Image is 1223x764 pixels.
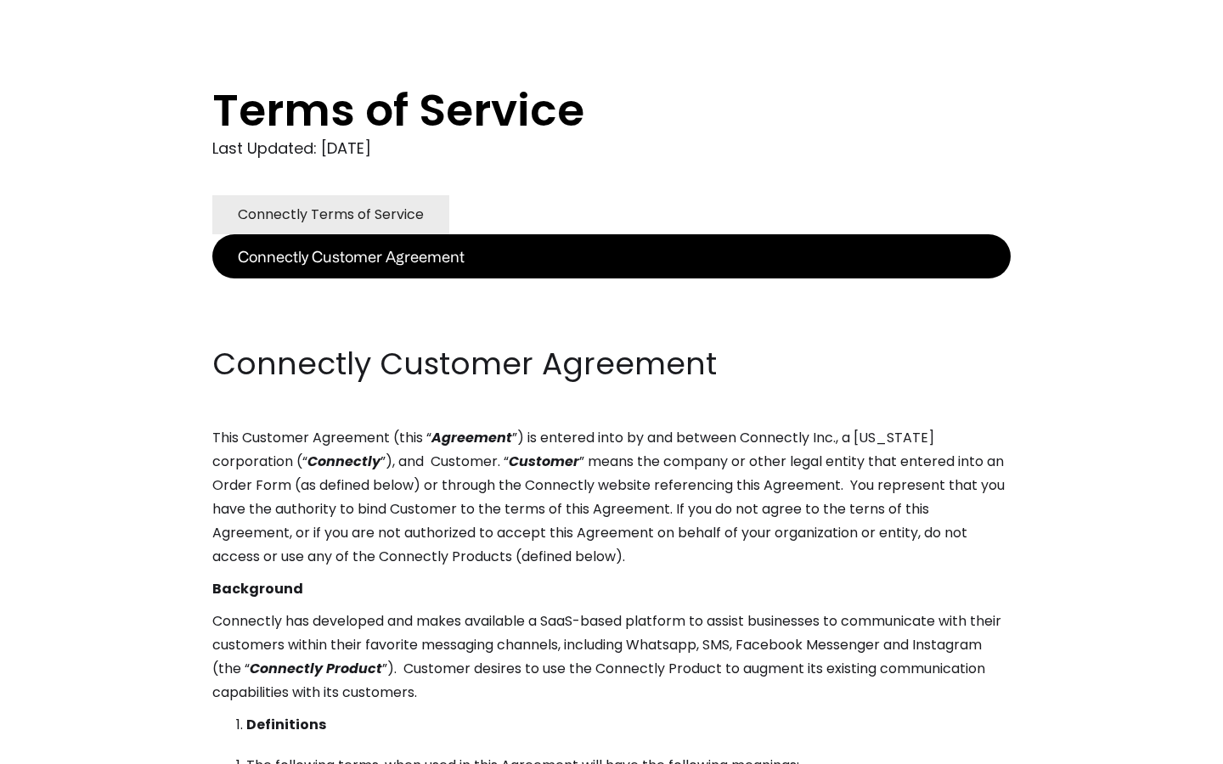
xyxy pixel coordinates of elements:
[431,428,512,447] em: Agreement
[212,136,1011,161] div: Last Updated: [DATE]
[212,426,1011,569] p: This Customer Agreement (this “ ”) is entered into by and between Connectly Inc., a [US_STATE] co...
[34,734,102,758] ul: Language list
[250,659,382,678] em: Connectly Product
[212,343,1011,385] h2: Connectly Customer Agreement
[212,85,943,136] h1: Terms of Service
[238,244,465,268] div: Connectly Customer Agreement
[212,278,1011,302] p: ‍
[246,715,326,734] strong: Definitions
[238,203,424,227] div: Connectly Terms of Service
[307,452,380,471] em: Connectly
[509,452,579,471] em: Customer
[212,610,1011,705] p: Connectly has developed and makes available a SaaS-based platform to assist businesses to communi...
[212,579,303,598] strong: Background
[212,311,1011,334] p: ‍
[17,733,102,758] aside: Language selected: English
